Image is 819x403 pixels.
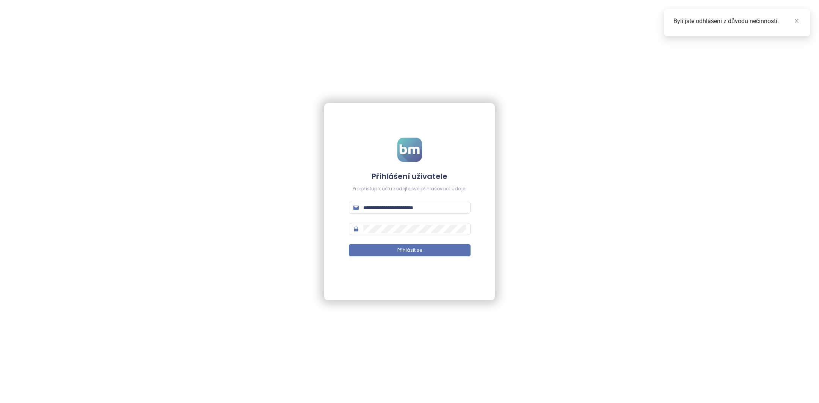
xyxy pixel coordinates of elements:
[397,247,422,254] span: Přihlásit se
[349,185,471,193] div: Pro přístup k účtu zadejte své přihlašovací údaje.
[349,244,471,256] button: Přihlásit se
[353,205,359,210] span: mail
[353,226,359,232] span: lock
[673,17,801,26] div: Byli jste odhlášeni z důvodu nečinnosti.
[349,171,471,182] h4: Přihlášení uživatele
[794,18,799,24] span: close
[397,138,422,162] img: logo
